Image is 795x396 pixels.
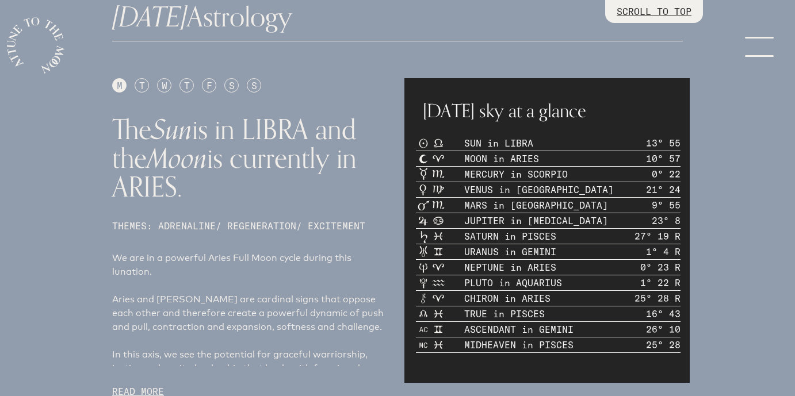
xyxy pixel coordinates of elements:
[640,276,681,290] p: 1° 22 R
[112,219,391,233] div: THEMES: ADRENALINE/ REGENERATION/ EXCITEMENT
[646,136,681,150] p: 13° 55
[202,78,216,93] div: F
[464,167,568,181] p: MERCURY in SCORPIO
[464,214,608,228] p: JUPITER in [MEDICAL_DATA]
[112,293,391,334] p: Aries and [PERSON_NAME] are cardinal signs that oppose each other and therefore create a powerful...
[179,78,194,93] div: T
[224,78,239,93] div: S
[464,152,539,166] p: MOON in ARIES
[151,107,192,153] span: Sun
[635,291,681,305] p: 25° 28 R
[652,198,681,212] p: 9° 55
[112,251,391,279] p: We are in a powerful Aries Full Moon cycle during this lunation.
[646,152,681,166] p: 10° 57
[157,78,171,93] div: W
[646,183,681,197] p: 21° 24
[464,291,551,305] p: CHIRON in ARIES
[652,214,681,228] p: 23° 8
[646,322,681,336] p: 26° 10
[135,78,149,93] div: T
[464,338,574,352] p: MIDHEAVEN in PISCES
[464,322,574,336] p: ASCENDANT in GEMINI
[147,136,207,182] span: Moon
[464,136,533,150] p: SUN in LIBRA
[112,3,683,32] h1: Astrology
[635,229,681,243] p: 27° 19 R
[646,338,681,352] p: 25° 28
[464,198,608,212] p: MARS in [GEOGRAPHIC_DATA]
[112,78,127,93] div: M
[464,276,562,290] p: PLUTO in AQUARIUS
[464,229,556,243] p: SATURN in PISCES
[464,260,556,274] p: NEPTUNE in ARIES
[646,307,681,321] p: 16° 43
[640,260,681,274] p: 0° 23 R
[423,97,674,124] h2: [DATE] sky at a glance
[646,245,681,259] p: 1° 4 R
[652,167,681,181] p: 0° 22
[617,5,691,18] p: SCROLL TO TOP
[247,78,261,93] div: S
[464,245,556,259] p: URANUS in GEMINI
[464,183,614,197] p: VENUS in [GEOGRAPHIC_DATA]
[112,116,391,201] h1: The is in LIBRA and the is currently in ARIES.
[464,307,545,321] p: TRUE in PISCES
